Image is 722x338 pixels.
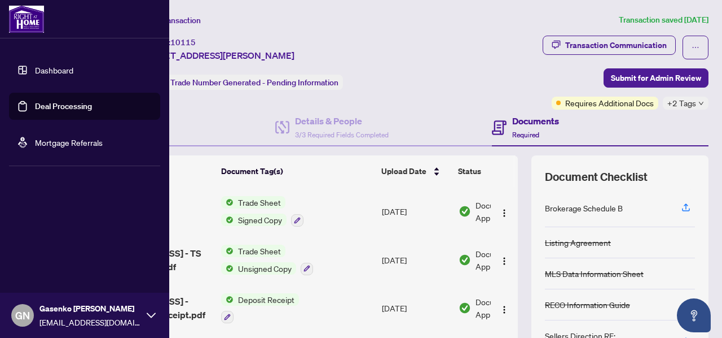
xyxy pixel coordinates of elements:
td: [DATE] [377,187,454,236]
span: Trade Number Generated - Pending Information [170,77,338,88]
button: Open asap [677,298,711,332]
img: logo [9,6,44,33]
th: Status [454,155,549,187]
button: Logo [495,202,513,220]
span: Upload Date [381,165,426,177]
img: Document Status [459,254,471,266]
a: Mortgage Referrals [35,137,103,148]
span: ellipsis [692,44,699,51]
div: Listing Agreement [545,236,611,249]
article: Transaction saved [DATE] [619,14,708,27]
img: Document Status [459,205,471,218]
span: down [698,101,704,106]
div: Transaction Communication [565,36,667,54]
a: Deal Processing [35,101,92,111]
span: +2 Tags [667,97,696,110]
img: Status Icon [221,214,234,226]
img: Status Icon [221,262,234,275]
span: GN [15,307,30,323]
a: Dashboard [35,65,73,75]
button: Status IconDeposit Receipt [221,293,299,324]
img: Logo [500,257,509,266]
button: Submit for Admin Review [604,68,708,88]
img: Document Status [459,302,471,314]
span: Gasenko [PERSON_NAME] [39,302,141,315]
button: Logo [495,251,513,269]
th: Upload Date [377,155,454,187]
div: Brokerage Schedule B [545,202,623,214]
span: Trade Sheet [234,245,285,257]
span: Deposit Receipt [234,293,299,306]
button: Status IconTrade SheetStatus IconUnsigned Copy [221,245,313,275]
button: Transaction Communication [543,36,676,55]
span: Document Approved [476,248,545,272]
div: MLS Data Information Sheet [545,267,644,280]
span: Document Approved [476,199,545,224]
img: Status Icon [221,293,234,306]
span: Status [458,165,481,177]
button: Status IconTrade SheetStatus IconSigned Copy [221,196,303,227]
span: Submit for Admin Review [611,69,701,87]
span: Document Approved [476,296,545,320]
span: View Transaction [140,15,201,25]
th: Document Tag(s) [217,155,377,187]
td: [DATE] [377,236,454,284]
div: RECO Information Guide [545,298,630,311]
span: 3/3 Required Fields Completed [295,131,389,139]
span: Signed Copy [234,214,287,226]
span: [EMAIL_ADDRESS][DOMAIN_NAME] [39,316,141,328]
span: Required [512,131,539,139]
img: Logo [500,305,509,314]
span: 10115 [170,37,196,47]
img: Status Icon [221,245,234,257]
h4: Details & People [295,114,389,128]
span: [STREET_ADDRESS][PERSON_NAME] [140,49,294,62]
img: Logo [500,209,509,218]
span: Trade Sheet [234,196,285,209]
span: Requires Additional Docs [565,97,654,109]
h4: Documents [512,114,559,128]
span: Document Checklist [545,169,648,185]
button: Logo [495,299,513,317]
img: Status Icon [221,196,234,209]
div: Status: [140,75,343,90]
span: Unsigned Copy [234,262,296,275]
td: [DATE] [377,284,454,333]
